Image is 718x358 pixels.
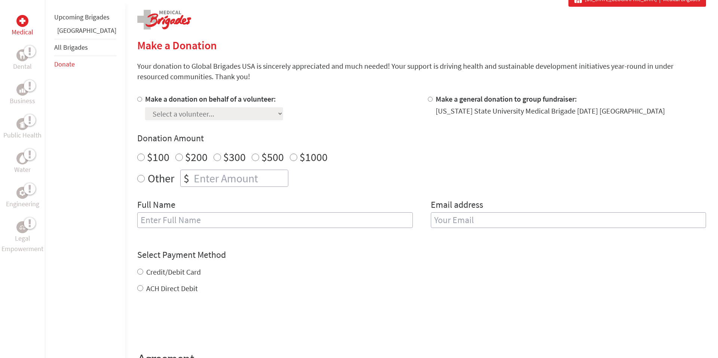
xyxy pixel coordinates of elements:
label: Other [148,170,174,187]
div: Medical [16,15,28,27]
label: $1000 [300,150,328,164]
input: Enter Full Name [137,212,413,228]
div: Public Health [16,118,28,130]
p: Your donation to Global Brigades USA is sincerely appreciated and much needed! Your support is dr... [137,61,706,82]
img: Business [19,87,25,93]
label: $300 [223,150,246,164]
img: Dental [19,52,25,59]
p: Engineering [6,199,39,209]
a: Public HealthPublic Health [3,118,42,141]
div: $ [181,170,192,186]
li: All Brigades [54,39,116,56]
a: [GEOGRAPHIC_DATA] [57,26,116,35]
img: logo-medical.png [137,10,191,30]
div: Water [16,152,28,164]
a: All Brigades [54,43,88,52]
label: Full Name [137,199,175,212]
p: Public Health [3,130,42,141]
img: Legal Empowerment [19,225,25,229]
div: [US_STATE] State University Medical Brigade [DATE] [GEOGRAPHIC_DATA] [436,106,665,116]
label: Credit/Debit Card [146,267,201,277]
h4: Select Payment Method [137,249,706,261]
a: Upcoming Brigades [54,13,110,21]
label: Make a donation on behalf of a volunteer: [145,94,276,104]
a: MedicalMedical [12,15,33,37]
a: DentalDental [13,49,32,72]
img: Water [19,154,25,163]
p: Medical [12,27,33,37]
p: Water [14,164,31,175]
img: Medical [19,18,25,24]
h4: Donation Amount [137,132,706,144]
li: Guatemala [54,25,116,39]
a: Donate [54,60,75,68]
label: ACH Direct Debit [146,284,198,293]
div: Business [16,84,28,96]
h2: Make a Donation [137,38,706,52]
p: Business [10,96,35,106]
a: BusinessBusiness [10,84,35,106]
img: Engineering [19,190,25,196]
input: Enter Amount [192,170,288,186]
p: Dental [13,61,32,72]
label: $100 [147,150,169,164]
label: Make a general donation to group fundraiser: [436,94,577,104]
div: Dental [16,49,28,61]
li: Upcoming Brigades [54,9,116,25]
a: EngineeringEngineering [6,187,39,209]
div: Legal Empowerment [16,221,28,233]
label: Email address [431,199,483,212]
div: Engineering [16,187,28,199]
img: Public Health [19,120,25,128]
p: Legal Empowerment [1,233,43,254]
label: $200 [185,150,208,164]
a: WaterWater [14,152,31,175]
a: Legal EmpowermentLegal Empowerment [1,221,43,254]
input: Your Email [431,212,706,228]
label: $500 [261,150,284,164]
li: Donate [54,56,116,72]
iframe: reCAPTCHA [137,309,251,338]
